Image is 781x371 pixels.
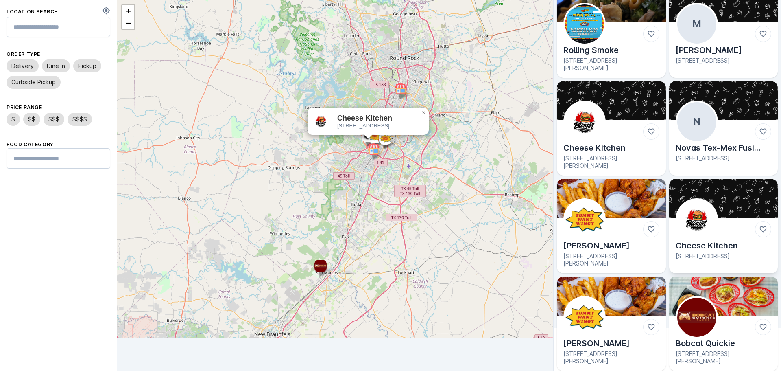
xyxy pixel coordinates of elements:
[669,81,778,120] img: Card cover image
[126,18,131,28] span: −
[337,114,392,123] div: Cheese Kitchen
[563,143,653,153] div: Cheese Kitchen
[677,298,716,337] img: Card cover image
[669,179,778,218] img: Card cover image
[565,102,604,141] img: Card cover image
[7,50,110,58] div: Order Type
[557,81,666,120] img: Card cover image
[72,114,87,124] span: $$$$
[11,61,34,71] span: Delivery
[669,277,778,316] img: Card cover image
[563,45,653,55] div: Rolling Smoke
[563,338,653,349] div: [PERSON_NAME]
[676,57,742,64] div: [STREET_ADDRESS]
[395,83,407,95] img: Marker
[563,57,653,71] div: [STREET_ADDRESS][PERSON_NAME]
[422,109,425,116] span: ×
[565,298,604,337] img: Card cover image
[676,338,765,349] div: Bobcat Quickie
[378,132,390,144] img: Marker
[676,241,738,251] div: Cheese Kitchen
[557,277,666,316] img: Card cover image
[7,104,110,111] div: Price Range
[676,252,738,260] div: [STREET_ADDRESS]
[676,155,765,162] div: [STREET_ADDRESS]
[677,200,716,239] img: Card cover image
[368,143,380,155] img: Marker
[563,350,653,364] div: [STREET_ADDRESS][PERSON_NAME]
[563,155,653,169] div: [STREET_ADDRESS][PERSON_NAME]
[362,130,374,142] img: Marker
[7,141,110,148] div: Food Category
[379,132,391,145] img: Marker
[78,61,96,71] span: Pickup
[676,45,742,55] div: [PERSON_NAME]
[48,114,59,124] span: $$$
[563,252,653,267] div: [STREET_ADDRESS][PERSON_NAME]
[565,200,604,239] img: Card cover image
[122,5,134,17] a: Zoom in
[676,143,765,153] div: Novas Tex-Mex Fusion BBQ
[311,112,331,131] img: Card cover image
[7,58,110,90] mat-chip-listbox: Fulfillment
[369,131,381,143] img: Marker
[7,111,110,127] mat-chip-listbox: Price Range
[676,350,765,364] div: [STREET_ADDRESS][PERSON_NAME]
[557,179,666,218] img: Card cover image
[314,260,327,272] img: Marker
[565,4,604,44] img: Card cover image
[693,114,700,129] span: N
[47,61,65,71] span: Dine in
[11,114,15,124] span: $
[692,17,701,31] span: M
[337,123,392,129] div: [STREET_ADDRESS]
[419,108,429,118] a: Close popup
[11,77,56,87] span: Curbside Pickup
[122,17,134,29] a: Zoom out
[563,241,653,251] div: [PERSON_NAME]
[28,114,35,124] span: $$
[7,8,58,15] div: Location Search
[126,6,131,16] span: +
